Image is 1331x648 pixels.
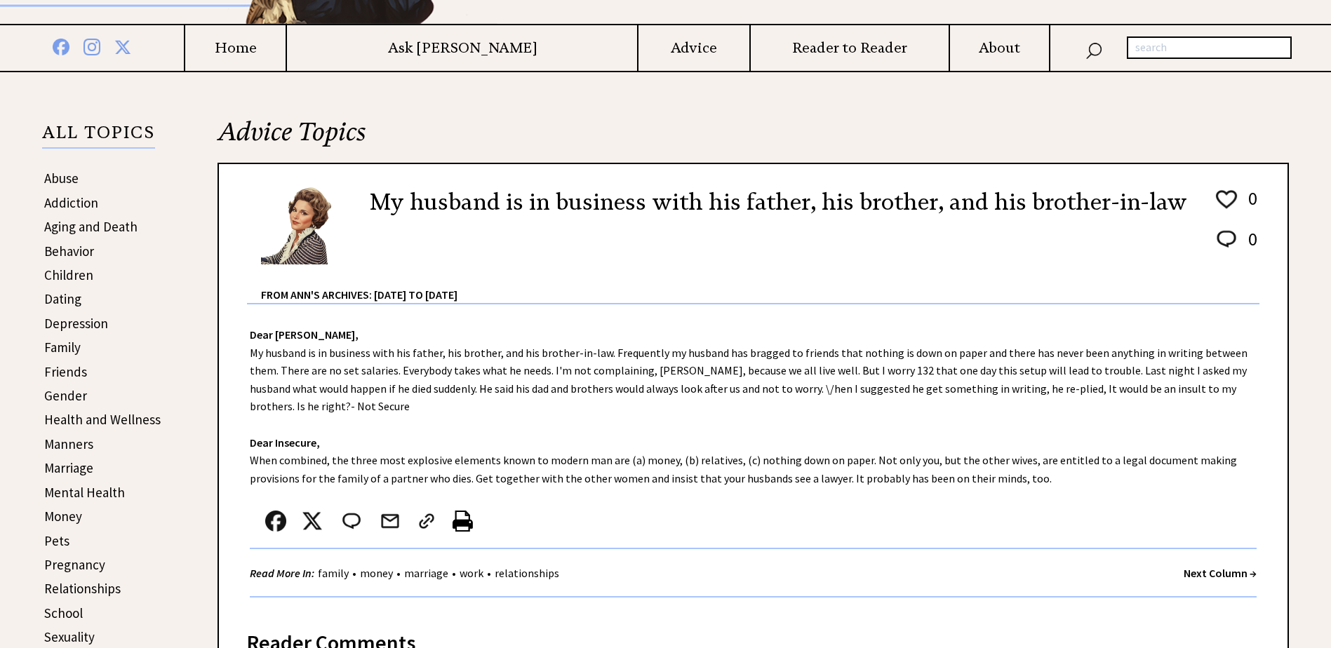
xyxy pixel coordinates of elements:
div: From Ann's Archives: [DATE] to [DATE] [261,266,1259,303]
a: Children [44,266,93,283]
a: Mental Health [44,484,125,501]
a: Money [44,508,82,525]
a: work [456,566,487,580]
a: family [314,566,352,580]
a: Gender [44,387,87,404]
strong: Read More In: [250,566,314,580]
a: Reader to Reader [751,39,949,57]
img: facebook%20blue.png [53,36,69,55]
a: Behavior [44,243,94,259]
a: About [950,39,1049,57]
a: money [356,566,396,580]
a: Depression [44,315,108,332]
a: relationships [491,566,563,580]
h2: Advice Topics [218,115,1289,163]
a: Pregnancy [44,556,105,573]
td: 0 [1241,187,1258,226]
a: School [44,605,83,621]
strong: Dear Insecure, [250,436,320,450]
img: x%20blue.png [114,36,131,55]
td: 0 [1241,227,1258,264]
img: message_round%202.png [340,511,363,532]
img: Ann6%20v2%20small.png [261,185,349,264]
a: Pets [44,532,69,549]
img: search_nav.png [1085,39,1102,60]
img: instagram%20blue.png [83,36,100,55]
h2: My husband is in business with his father, his brother, and his brother-in-law [370,185,1187,219]
a: Relationships [44,580,121,597]
img: printer%20icon.png [453,511,473,532]
a: Aging and Death [44,218,138,235]
div: My husband is in business with his father, his brother, and his brother-in-law. Frequently my hus... [219,304,1287,612]
a: Advice [638,39,749,57]
img: heart_outline%201.png [1214,187,1239,212]
a: marriage [401,566,452,580]
p: ALL TOPICS [42,125,155,149]
a: Sexuality [44,628,95,645]
a: Marriage [44,459,93,476]
a: Addiction [44,194,98,211]
input: search [1127,36,1292,59]
img: facebook.png [265,511,286,532]
a: Family [44,339,81,356]
a: Next Column → [1184,566,1257,580]
strong: Dear [PERSON_NAME], [250,328,359,342]
img: mail.png [380,511,401,532]
a: Dating [44,290,81,307]
img: x_small.png [302,511,323,532]
img: message_round%202.png [1214,228,1239,250]
a: Home [185,39,286,57]
a: Manners [44,436,93,452]
div: • • • • [250,565,563,582]
a: Friends [44,363,87,380]
img: link_02.png [416,511,437,532]
a: Health and Wellness [44,411,161,428]
a: Abuse [44,170,79,187]
a: Ask [PERSON_NAME] [287,39,637,57]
